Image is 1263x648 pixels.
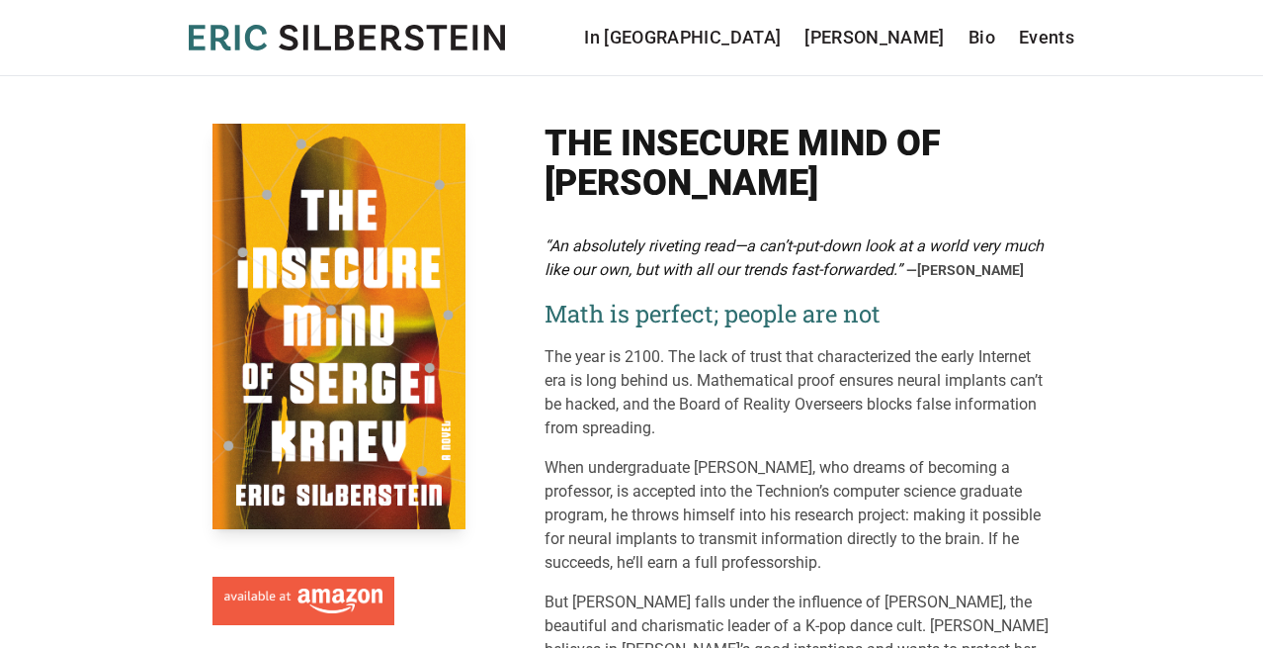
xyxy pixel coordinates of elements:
h2: Math is perfect; people are not [545,298,1051,329]
img: Available at Amazon [224,589,382,614]
a: In [GEOGRAPHIC_DATA] [584,24,781,51]
img: Cover of The Insecure Mind of Sergei Kraev [212,124,465,529]
a: [PERSON_NAME] [804,24,945,51]
a: Events [1019,24,1074,51]
a: Available at Amazon [212,569,394,626]
a: Bio [968,24,995,51]
h1: The Insecure Mind of [PERSON_NAME] [545,124,1051,203]
span: —[PERSON_NAME] [906,262,1024,278]
em: “An absolutely riveting read—a can’t-put-down look at a world very much like our own, but with al... [545,236,1044,279]
p: The year is 2100. The lack of trust that characterized the early Internet era is long behind us. ... [545,345,1051,440]
p: When undergraduate [PERSON_NAME], who dreams of becoming a professor, is accepted into the Techni... [545,456,1051,575]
